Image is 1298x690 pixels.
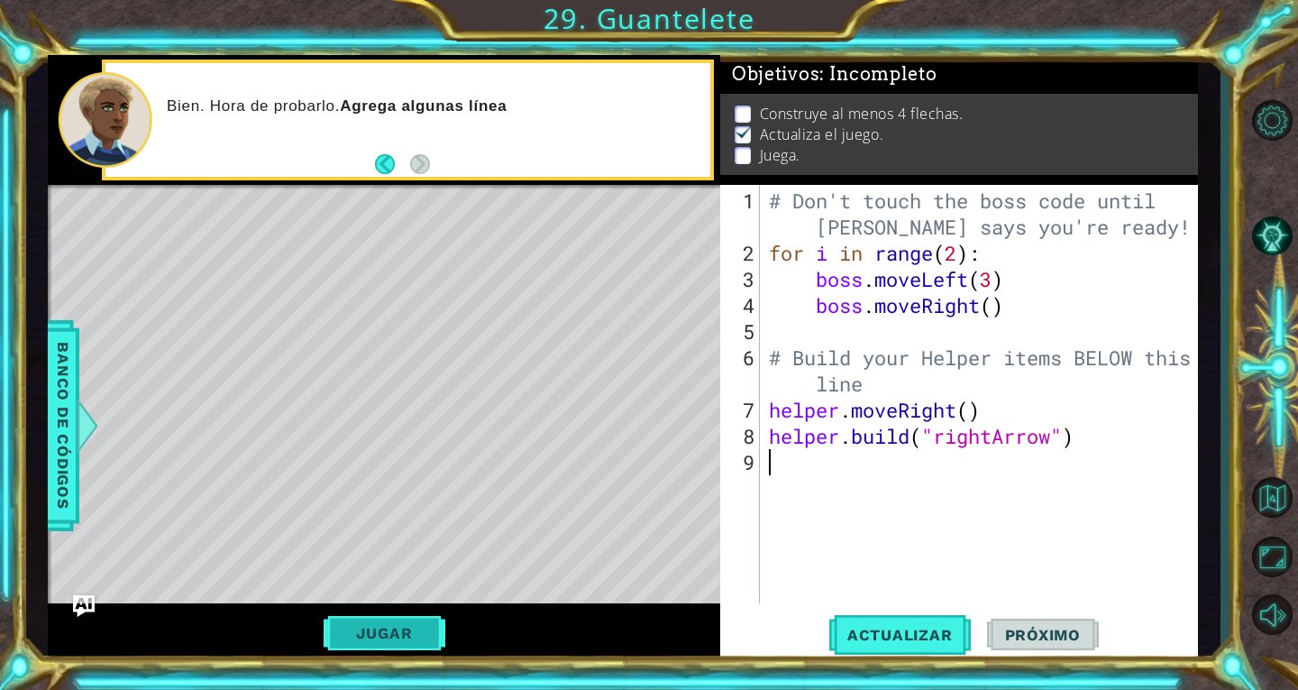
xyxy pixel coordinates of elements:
[724,292,760,318] div: 4
[724,188,760,240] div: 1
[1246,95,1298,147] button: Opciones de nivel
[819,63,937,85] span: : Incompleto
[735,124,753,139] img: Check mark for checkbox
[1246,472,1298,524] button: Volver al mapa
[760,145,800,165] p: Juega.
[49,333,78,520] span: Banco de códigos
[724,449,760,475] div: 9
[724,345,760,397] div: 6
[1246,469,1298,529] a: Volver al mapa
[1246,589,1298,641] button: Sonido apagado
[1246,531,1298,584] button: Maximizar navegador
[724,397,760,423] div: 7
[167,97,698,116] p: Bien. Hora de probarlo.
[724,423,760,449] div: 8
[829,611,971,658] button: Actualizar
[724,318,760,345] div: 5
[732,63,937,86] span: Objetivos
[724,266,760,292] div: 3
[410,154,430,174] button: Next
[340,97,507,115] strong: Agrega algunas línea
[375,154,410,174] button: Back
[760,104,964,124] p: Construye al menos 4 flechas.
[987,626,1099,644] span: Próximo
[987,611,1099,658] button: Próximo
[324,616,445,650] button: Jugar
[724,240,760,266] div: 2
[73,595,95,617] button: Ask AI
[829,626,971,644] span: Actualizar
[1246,210,1298,262] button: Pista IA
[760,124,883,144] p: Actualiza el juego.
